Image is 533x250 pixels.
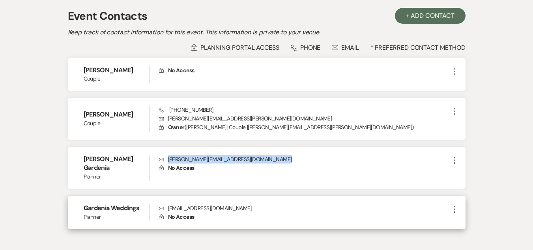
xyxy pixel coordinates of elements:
p: [EMAIL_ADDRESS][DOMAIN_NAME] [159,204,450,212]
h6: [PERSON_NAME] [84,110,150,119]
div: Phone [291,43,321,52]
div: * Preferred Contact Method [68,43,466,52]
h6: Gardenia Weddings [84,204,150,212]
button: + Add Contact [395,8,466,24]
span: Couple [84,75,150,83]
h1: Event Contacts [68,8,148,24]
p: ( [PERSON_NAME] | Couple | [PERSON_NAME][EMAIL_ADDRESS][PERSON_NAME][DOMAIN_NAME] ) [159,123,450,132]
div: Email [332,43,359,52]
span: No Access [168,164,194,171]
h6: [PERSON_NAME] Gardenia [84,155,150,173]
span: Owner [168,124,185,131]
h6: [PERSON_NAME] [84,66,150,75]
p: [PERSON_NAME][EMAIL_ADDRESS][DOMAIN_NAME] [159,155,450,164]
span: Planner [84,213,150,221]
h2: Keep track of contact information for this event. This information is private to your venue. [68,28,466,37]
p: [PERSON_NAME][EMAIL_ADDRESS][PERSON_NAME][DOMAIN_NAME] [159,114,450,123]
span: [PHONE_NUMBER] [159,106,213,113]
span: No Access [168,213,194,220]
span: Planner [84,173,150,181]
span: No Access [168,67,194,74]
div: Planning Portal Access [191,43,279,52]
span: Couple [84,119,150,128]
